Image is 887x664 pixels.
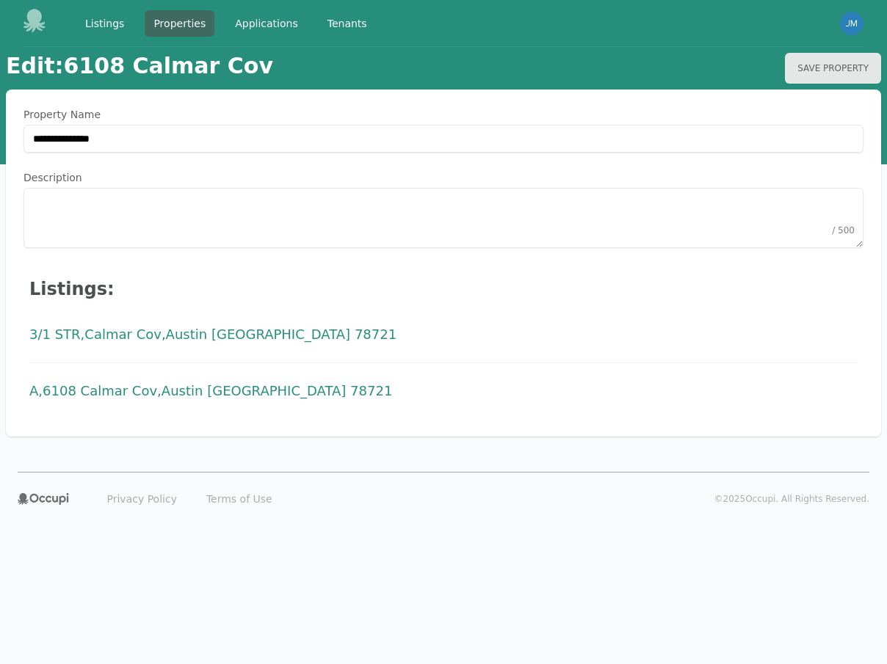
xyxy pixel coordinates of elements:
[785,53,881,84] button: Save Property
[198,487,281,511] a: Terms of Use
[23,107,864,122] label: Property Name
[319,10,376,37] a: Tenants
[145,10,214,37] a: Properties
[23,170,864,185] label: Description
[29,324,397,345] span: 3/1 STR, Calmar Cov ,
[6,53,273,84] h1: Edit : 6108 Calmar Cov
[76,10,133,37] a: Listings
[98,487,186,511] a: Privacy Policy
[29,381,392,401] a: A,6108 Calmar Cov,Austin [GEOGRAPHIC_DATA] 78721
[714,493,869,505] p: © 2025 Occupi. All Rights Reserved.
[29,324,397,345] a: 3/1 STR,Calmar Cov,Austin [GEOGRAPHIC_DATA] 78721
[166,324,397,345] span: Austin [GEOGRAPHIC_DATA] 78721
[29,381,392,401] span: A, 6108 Calmar Cov ,
[829,219,858,242] div: / 500
[29,277,858,301] h1: Listings:
[226,10,307,37] a: Applications
[162,381,393,401] span: Austin [GEOGRAPHIC_DATA] 78721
